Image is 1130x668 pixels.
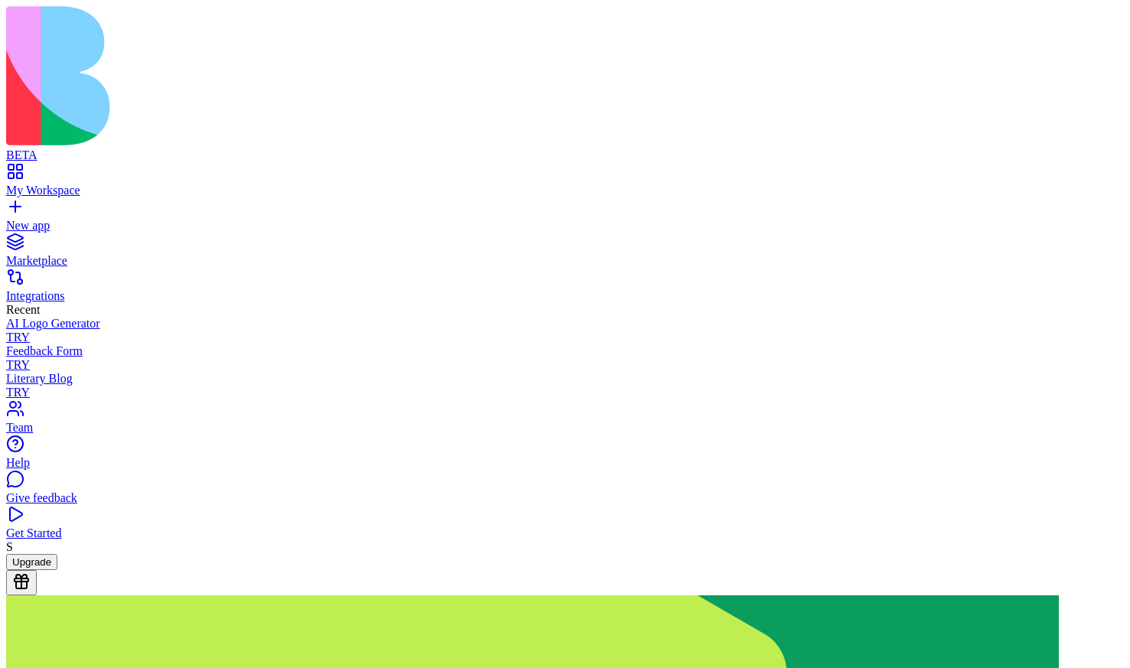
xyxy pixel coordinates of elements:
[6,254,1124,268] div: Marketplace
[6,540,13,553] span: S
[6,240,1124,268] a: Marketplace
[6,477,1124,505] a: Give feedback
[6,344,1124,372] a: Feedback FormTRY
[6,407,1124,435] a: Team
[6,317,1124,344] a: AI Logo GeneratorTRY
[6,184,1124,197] div: My Workspace
[6,289,1124,303] div: Integrations
[6,148,1124,162] div: BETA
[6,456,1124,470] div: Help
[6,555,57,568] a: Upgrade
[6,317,1124,331] div: AI Logo Generator
[6,513,1124,540] a: Get Started
[6,135,1124,162] a: BETA
[6,344,1124,358] div: Feedback Form
[6,421,1124,435] div: Team
[6,526,1124,540] div: Get Started
[6,372,1124,399] a: Literary BlogTRY
[6,303,40,316] span: Recent
[6,331,1124,344] div: TRY
[6,372,1124,386] div: Literary Blog
[6,205,1124,233] a: New app
[6,275,1124,303] a: Integrations
[6,6,621,145] img: logo
[6,554,57,570] button: Upgrade
[6,219,1124,233] div: New app
[6,358,1124,372] div: TRY
[6,491,1124,505] div: Give feedback
[6,442,1124,470] a: Help
[6,386,1124,399] div: TRY
[6,170,1124,197] a: My Workspace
